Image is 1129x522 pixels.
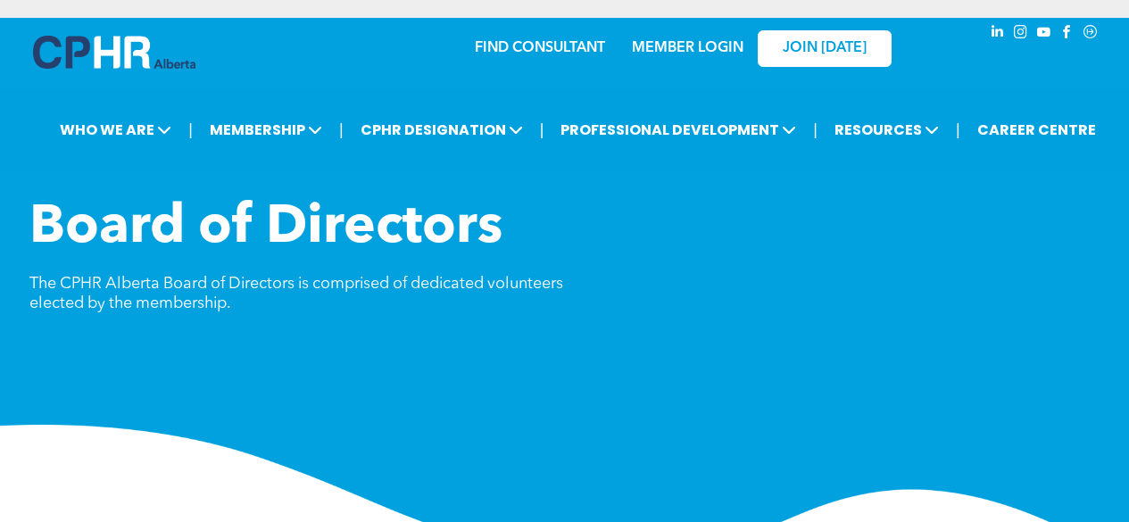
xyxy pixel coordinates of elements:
[1081,22,1100,46] a: Social network
[813,112,818,148] li: |
[475,41,605,55] a: FIND CONSULTANT
[988,22,1008,46] a: linkedin
[1034,22,1054,46] a: youtube
[29,202,502,255] span: Board of Directors
[1011,22,1031,46] a: instagram
[956,112,960,148] li: |
[188,112,193,148] li: |
[555,113,801,146] span: PROFESSIONAL DEVELOPMENT
[1058,22,1077,46] a: facebook
[758,30,892,67] a: JOIN [DATE]
[204,113,328,146] span: MEMBERSHIP
[632,41,743,55] a: MEMBER LOGIN
[33,36,195,69] img: A blue and white logo for cp alberta
[29,276,563,311] span: The CPHR Alberta Board of Directors is comprised of dedicated volunteers elected by the membership.
[339,112,344,148] li: |
[783,40,867,57] span: JOIN [DATE]
[355,113,528,146] span: CPHR DESIGNATION
[54,113,177,146] span: WHO WE ARE
[540,112,544,148] li: |
[972,113,1101,146] a: CAREER CENTRE
[829,113,944,146] span: RESOURCES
